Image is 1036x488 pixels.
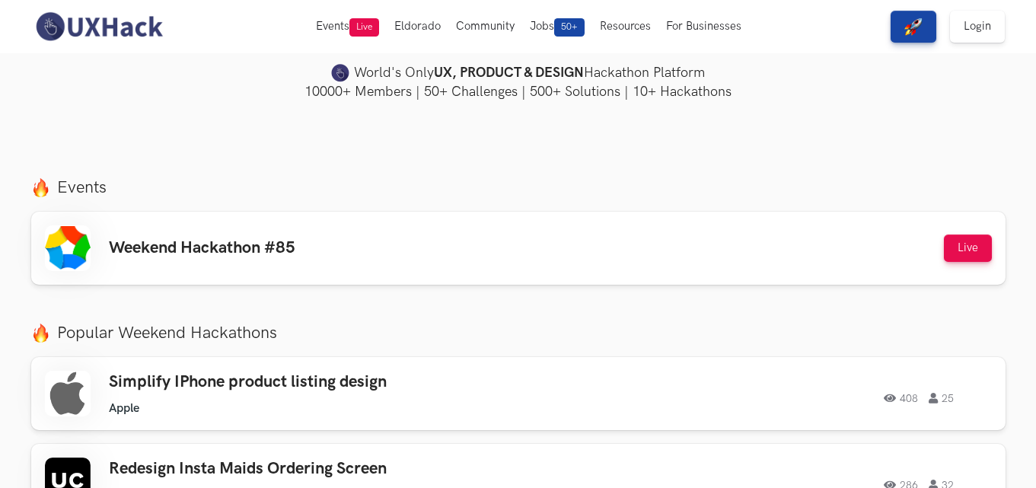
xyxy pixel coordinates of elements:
[434,62,584,84] strong: UX, PRODUCT & DESIGN
[349,18,379,37] span: Live
[31,357,1006,430] a: Simplify IPhone product listing design Apple 408 25
[31,323,1006,343] label: Popular Weekend Hackathons
[31,178,50,197] img: fire.png
[31,82,1006,101] h4: 10000+ Members | 50+ Challenges | 500+ Solutions | 10+ Hackathons
[31,324,50,343] img: fire.png
[31,177,1006,198] label: Events
[31,212,1006,285] a: Weekend Hackathon #85 Live
[109,401,139,416] li: Apple
[554,18,585,37] span: 50+
[950,11,1005,43] a: Login
[929,393,954,403] span: 25
[109,372,541,392] h3: Simplify IPhone product listing design
[109,459,541,479] h3: Redesign Insta Maids Ordering Screen
[31,11,167,43] img: UXHack-logo.png
[109,238,295,258] h3: Weekend Hackathon #85
[331,63,349,83] img: uxhack-favicon-image.png
[904,18,923,36] img: rocket
[31,62,1006,84] h4: World's Only Hackathon Platform
[884,393,918,403] span: 408
[944,234,992,262] button: Live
